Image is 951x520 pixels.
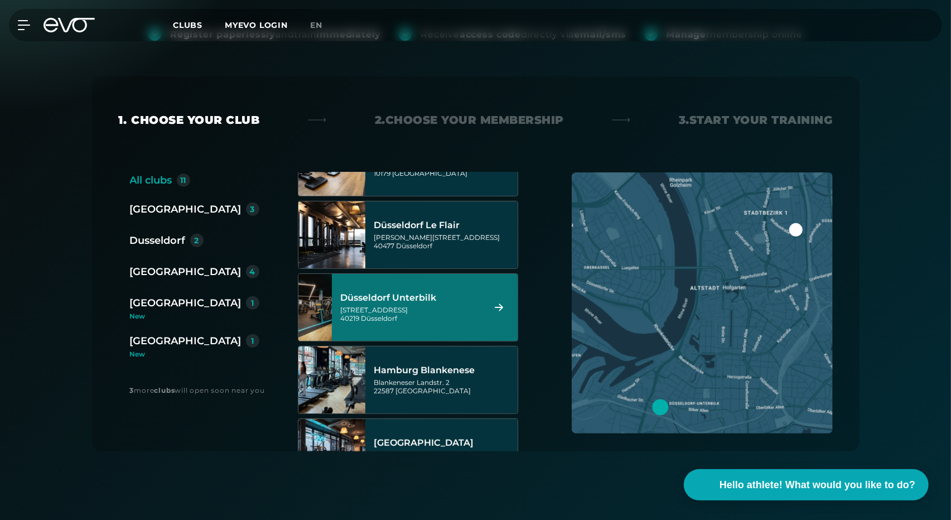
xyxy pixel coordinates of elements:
[689,113,833,127] font: Start your training
[393,169,468,177] font: [GEOGRAPHIC_DATA]
[134,386,154,394] font: more
[374,387,394,395] font: 22587
[374,378,450,387] font: Blankeneser Landstr. 2
[341,292,437,303] font: Düsseldorf Unterbilk
[282,274,349,341] img: Düsseldorf Unterbilk
[572,172,833,434] img: map
[310,19,336,32] a: en
[173,20,202,30] font: Clubs
[374,220,460,230] font: Düsseldorf Le Flair
[181,175,186,185] font: 11
[361,314,398,322] font: Düsseldorf
[374,365,475,375] font: Hamburg Blankenese
[679,113,689,127] font: 3.
[341,306,408,314] font: [STREET_ADDRESS]
[130,335,242,347] font: [GEOGRAPHIC_DATA]
[374,169,391,177] font: 10179
[225,20,288,30] a: MYEVO LOGIN
[155,386,175,394] font: clubs
[396,387,471,395] font: [GEOGRAPHIC_DATA]
[374,451,445,459] font: Axel-Springer-Platz 3
[250,267,255,277] font: 4
[720,479,915,490] font: Hello athlete! What would you like to do?
[684,469,929,500] button: Hello athlete! What would you like to do?
[385,113,564,127] font: Choose your membership
[173,20,225,30] a: Clubs
[374,242,395,250] font: 40477
[119,113,127,127] font: 1.
[341,314,360,322] font: 40219
[374,437,474,448] font: [GEOGRAPHIC_DATA]
[251,298,254,308] font: 1
[375,113,385,127] font: 2.
[130,297,242,309] font: [GEOGRAPHIC_DATA]
[130,234,186,247] font: Dusseldorf
[397,242,433,250] font: Düsseldorf
[130,266,242,278] font: [GEOGRAPHIC_DATA]
[130,203,242,215] font: [GEOGRAPHIC_DATA]
[132,113,260,127] font: Choose your club
[374,233,500,242] font: [PERSON_NAME][STREET_ADDRESS]
[175,386,265,394] font: will open soon near you
[298,419,365,486] img: Hamburg Stadthaus Bridge
[130,174,172,186] font: All clubs
[130,386,134,394] font: 3
[195,235,199,245] font: 2
[298,201,365,268] img: Düsseldorf Le Flair
[130,312,146,320] font: New
[250,204,255,214] font: 3
[130,350,146,358] font: New
[298,346,365,413] img: Hamburg Blankenese
[251,336,254,346] font: 1
[310,20,322,30] font: en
